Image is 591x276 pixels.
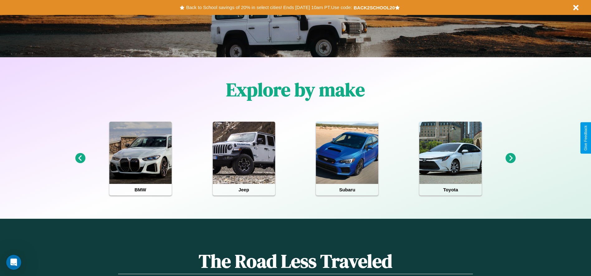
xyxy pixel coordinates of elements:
[419,184,482,195] h4: Toyota
[316,184,378,195] h4: Subaru
[213,184,275,195] h4: Jeep
[6,255,21,270] iframe: Intercom live chat
[184,3,353,12] button: Back to School savings of 20% in select cities! Ends [DATE] 10am PT.Use code:
[118,248,473,274] h1: The Road Less Traveled
[584,125,588,151] div: Give Feedback
[226,77,365,102] h1: Explore by make
[354,5,395,10] b: BACK2SCHOOL20
[109,184,172,195] h4: BMW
